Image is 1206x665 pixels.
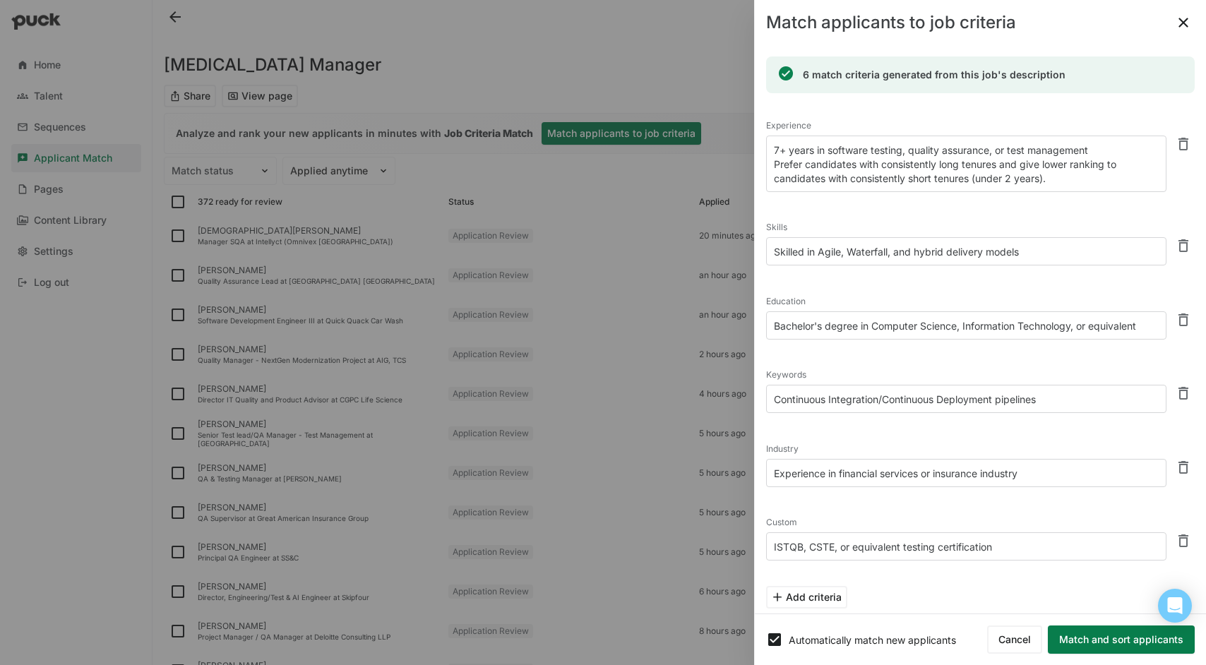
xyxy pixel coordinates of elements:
[1158,589,1192,623] div: Open Intercom Messenger
[766,237,1166,265] textarea: Skilled in Agile, Waterfall, and hybrid delivery models
[766,311,1166,340] textarea: Bachelor's degree in Computer Science, Information Technology, or equivalent
[766,439,1166,459] div: Industry
[766,385,1166,413] textarea: Continuous Integration/Continuous Deployment pipelines
[766,513,1166,532] div: Custom
[766,365,1166,385] div: Keywords
[766,586,847,609] button: Add criteria
[766,14,1016,31] div: Match applicants to job criteria
[766,532,1166,561] textarea: ISTQB, CSTE, or equivalent testing certification
[987,625,1042,654] button: Cancel
[1048,625,1195,654] button: Match and sort applicants
[766,116,1166,136] div: Experience
[766,292,1166,311] div: Education
[766,217,1166,237] div: Skills
[789,634,987,646] div: Automatically match new applicants
[766,136,1166,192] textarea: 7+ years in software testing, quality assurance, or test management Prefer candidates with consis...
[803,68,1065,82] div: 6 match criteria generated from this job's description
[766,459,1166,487] textarea: Experience in financial services or insurance industry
